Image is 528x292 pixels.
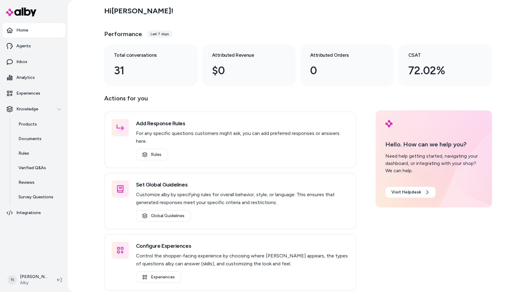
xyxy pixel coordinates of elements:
p: Agents [16,43,31,49]
div: 31 [114,62,178,79]
button: Knowledge [2,102,65,116]
h3: Set Global Guidelines [136,180,349,189]
p: [PERSON_NAME] [20,274,47,280]
p: Home [16,27,28,33]
a: Integrations [2,206,65,220]
h3: CSAT [408,52,473,59]
a: Total conversations 31 [104,44,198,86]
h3: Performance [104,30,142,38]
p: Documents [18,136,42,142]
a: Rules [136,149,168,160]
p: Integrations [16,210,41,216]
h3: Total conversations [114,52,178,59]
h3: Attributed Revenue [212,52,276,59]
h3: Add Response Rules [136,119,349,128]
p: Customize alby by specifying rules for overall behavior, style, or language. This ensures that ge... [136,191,349,206]
p: Verified Q&As [18,165,46,171]
p: Rules [18,150,29,156]
a: Reviews [12,175,65,190]
h3: Attributed Orders [310,52,374,59]
a: Inbox [2,55,65,69]
a: Verified Q&As [12,161,65,175]
p: Actions for you [104,93,356,108]
span: Alby [20,280,47,286]
a: Products [12,117,65,132]
img: alby Logo [6,8,36,16]
p: Inbox [16,59,27,65]
a: Documents [12,132,65,146]
p: Survey Questions [18,194,53,200]
p: Reviews [18,180,35,186]
a: Visit Helpdesk [385,187,436,198]
div: Last 7 days [147,30,172,38]
span: N [7,275,17,285]
p: Control the shopper-facing experience by choosing where [PERSON_NAME] appears, the types of quest... [136,252,349,268]
a: Analytics [2,70,65,85]
a: Attributed Orders 0 [301,44,394,86]
p: Experiences [16,90,40,96]
h3: Configure Experiences [136,242,349,250]
a: Home [2,23,65,38]
a: Global Guidelines [136,210,191,222]
h2: Hi [PERSON_NAME] ! [104,6,173,15]
p: For any specific questions customers might ask, you can add preferred responses or answers here. [136,129,349,145]
p: Analytics [16,75,35,81]
div: 0 [310,62,374,79]
a: Survey Questions [12,190,65,204]
a: Rules [12,146,65,161]
a: Attributed Revenue $0 [202,44,296,86]
div: $0 [212,62,276,79]
a: Experiences [136,271,181,283]
a: Agents [2,39,65,53]
div: 72.02% [408,62,473,79]
p: Hello. How can we help you? [385,140,482,149]
a: CSAT 72.02% [399,44,492,86]
img: alby Logo [385,120,393,127]
div: Need help getting started, navigating your dashboard, or integrating with your shop? We can help. [385,153,482,174]
button: N[PERSON_NAME]Alby [4,270,52,290]
p: Knowledge [16,106,38,112]
p: Products [18,121,37,127]
a: Experiences [2,86,65,101]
